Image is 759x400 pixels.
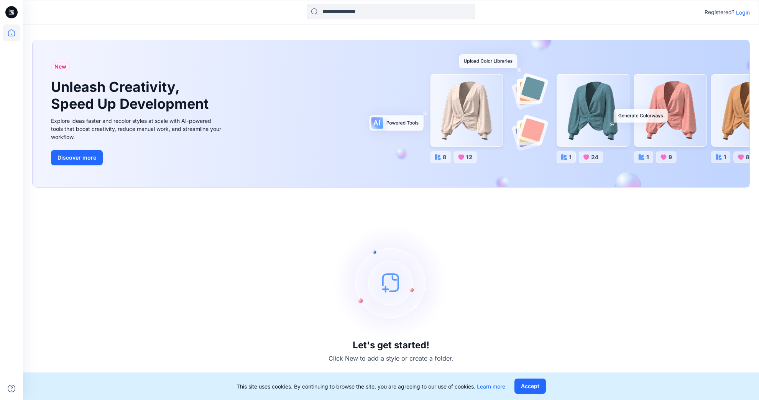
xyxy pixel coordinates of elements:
[477,383,505,390] a: Learn more
[514,379,546,394] button: Accept
[51,150,103,165] button: Discover more
[51,79,212,112] h1: Unleash Creativity, Speed Up Development
[51,150,223,165] a: Discover more
[353,340,429,351] h3: Let's get started!
[51,117,223,141] div: Explore ideas faster and recolor styles at scale with AI-powered tools that boost creativity, red...
[705,8,734,17] p: Registered?
[333,225,449,340] img: empty-state-image.svg
[54,62,66,71] span: New
[237,382,505,390] p: This site uses cookies. By continuing to browse the site, you are agreeing to our use of cookies.
[736,8,750,16] p: Login
[329,354,453,363] p: Click New to add a style or create a folder.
